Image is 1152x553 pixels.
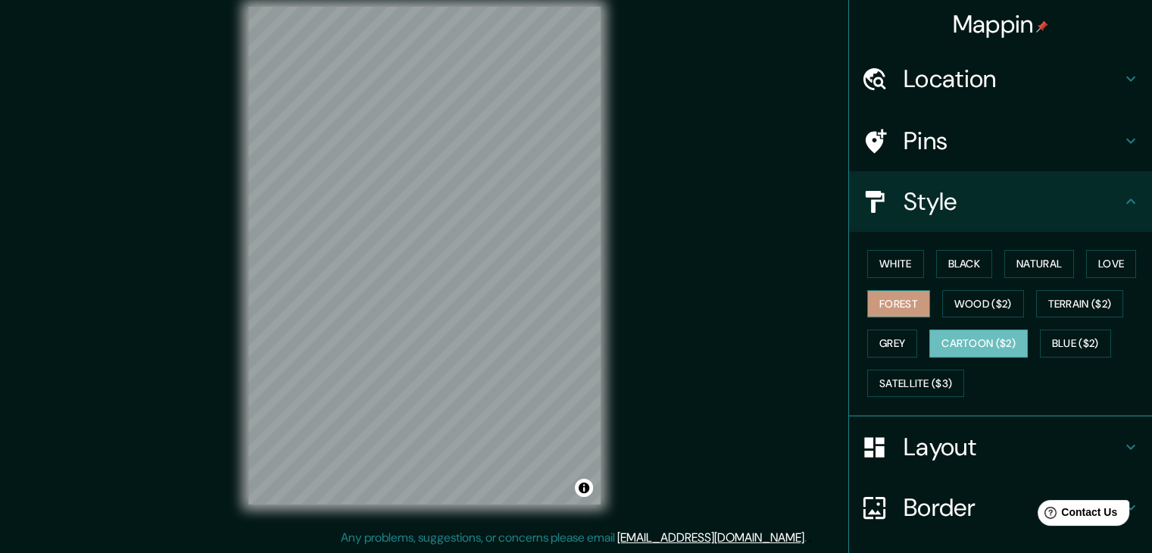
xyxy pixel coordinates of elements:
h4: Layout [904,432,1122,462]
h4: Mappin [953,9,1049,39]
button: Blue ($2) [1040,330,1111,358]
p: Any problems, suggestions, or concerns please email . [341,529,807,547]
h4: Location [904,64,1122,94]
div: Pins [849,111,1152,171]
h4: Border [904,492,1122,523]
img: pin-icon.png [1036,20,1048,33]
button: Satellite ($3) [867,370,964,398]
canvas: Map [248,7,601,505]
button: Grey [867,330,917,358]
h4: Style [904,186,1122,217]
div: . [809,529,812,547]
h4: Pins [904,126,1122,156]
div: Location [849,48,1152,109]
div: Style [849,171,1152,232]
button: Terrain ($2) [1036,290,1124,318]
button: Cartoon ($2) [929,330,1028,358]
button: Love [1086,250,1136,278]
a: [EMAIL_ADDRESS][DOMAIN_NAME] [617,530,804,545]
button: Natural [1004,250,1074,278]
div: Layout [849,417,1152,477]
button: White [867,250,924,278]
button: Wood ($2) [942,290,1024,318]
div: Border [849,477,1152,538]
button: Toggle attribution [575,479,593,497]
button: Black [936,250,993,278]
button: Forest [867,290,930,318]
div: . [807,529,809,547]
iframe: Help widget launcher [1017,494,1135,536]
